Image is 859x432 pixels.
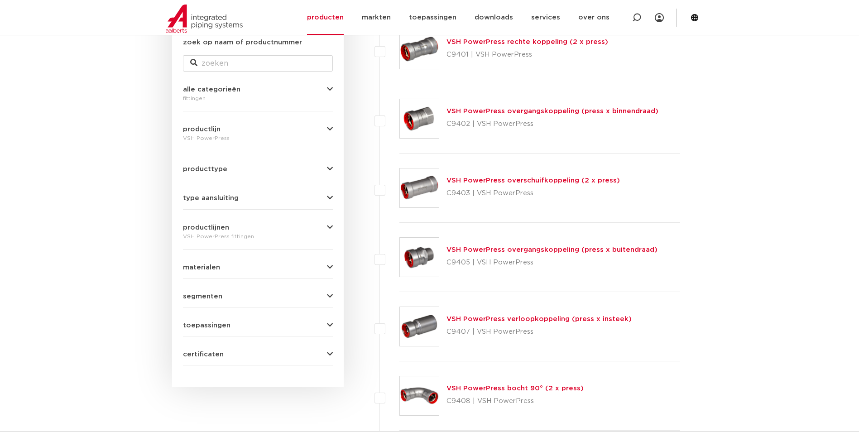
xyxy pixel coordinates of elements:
label: zoek op naam of productnummer [183,37,302,48]
div: VSH PowerPress [183,133,333,144]
a: VSH PowerPress overgangskoppeling (press x buitendraad) [446,246,657,253]
button: alle categorieën [183,86,333,93]
a: VSH PowerPress overschuifkoppeling (2 x press) [446,177,620,184]
p: C9407 | VSH PowerPress [446,325,632,339]
img: Thumbnail for VSH PowerPress verloopkoppeling (press x insteek) [400,307,439,346]
img: Thumbnail for VSH PowerPress bocht 90° (2 x press) [400,376,439,415]
button: productlijn [183,126,333,133]
p: C9401 | VSH PowerPress [446,48,608,62]
img: Thumbnail for VSH PowerPress overgangskoppeling (press x buitendraad) [400,238,439,277]
span: producttype [183,166,227,173]
p: C9403 | VSH PowerPress [446,186,620,201]
div: VSH PowerPress fittingen [183,231,333,242]
img: Thumbnail for VSH PowerPress rechte koppeling (2 x press) [400,30,439,69]
span: segmenten [183,293,222,300]
span: productlijn [183,126,221,133]
span: materialen [183,264,220,271]
button: productlijnen [183,224,333,231]
p: C9408 | VSH PowerPress [446,394,584,408]
a: VSH PowerPress verloopkoppeling (press x insteek) [446,316,632,322]
a: VSH PowerPress bocht 90° (2 x press) [446,385,584,392]
span: productlijnen [183,224,229,231]
span: alle categorieën [183,86,240,93]
span: type aansluiting [183,195,239,202]
button: materialen [183,264,333,271]
a: VSH PowerPress rechte koppeling (2 x press) [446,38,608,45]
p: C9405 | VSH PowerPress [446,255,657,270]
img: Thumbnail for VSH PowerPress overgangskoppeling (press x binnendraad) [400,99,439,138]
span: toepassingen [183,322,230,329]
button: toepassingen [183,322,333,329]
button: segmenten [183,293,333,300]
button: certificaten [183,351,333,358]
input: zoeken [183,55,333,72]
button: producttype [183,166,333,173]
img: Thumbnail for VSH PowerPress overschuifkoppeling (2 x press) [400,168,439,207]
p: C9402 | VSH PowerPress [446,117,658,131]
span: certificaten [183,351,224,358]
div: fittingen [183,93,333,104]
button: type aansluiting [183,195,333,202]
a: VSH PowerPress overgangskoppeling (press x binnendraad) [446,108,658,115]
